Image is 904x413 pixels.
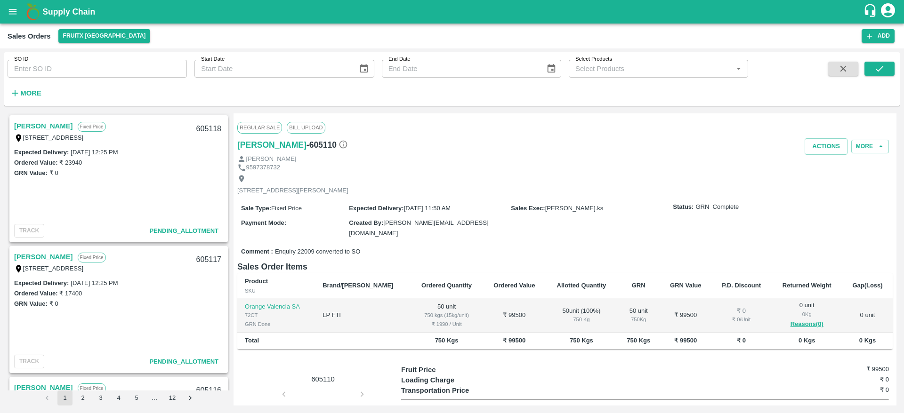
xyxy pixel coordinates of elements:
[71,149,118,156] label: [DATE] 12:25 PM
[23,134,84,141] label: [STREET_ADDRESS]
[78,122,106,132] p: Fixed Price
[246,155,297,164] p: [PERSON_NAME]
[852,282,882,289] b: Gap(Loss)
[572,63,730,75] input: Select Products
[799,337,815,344] b: 0 Kgs
[355,60,373,78] button: Choose date
[191,380,227,402] div: 605116
[382,60,539,78] input: End Date
[627,337,650,344] b: 750 Kgs
[78,383,106,393] p: Fixed Price
[842,298,893,333] td: 0 unit
[149,358,218,365] span: Pending_Allotment
[483,298,546,333] td: ₹ 99500
[315,298,410,333] td: LP FTI
[404,205,451,212] span: [DATE] 11:50 AM
[237,122,282,133] span: Regular Sale
[323,282,393,289] b: Brand/[PERSON_NAME]
[863,3,880,20] div: customer-support
[147,394,162,403] div: …
[245,302,307,311] p: Orange Valencia SA
[14,120,73,132] a: [PERSON_NAME]
[545,205,604,212] span: [PERSON_NAME].ks
[625,315,653,324] div: 750 Kg
[42,5,863,18] a: Supply Chain
[733,63,745,75] button: Open
[241,205,271,212] label: Sale Type :
[670,282,701,289] b: GRN Value
[695,203,739,212] span: GRN_Complete
[71,279,118,286] label: [DATE] 12:25 PM
[49,300,58,307] label: ₹ 0
[851,140,889,153] button: More
[421,282,472,289] b: Ordered Quantity
[201,56,225,63] label: Start Date
[38,390,199,405] nav: pagination navigation
[503,337,525,344] b: ₹ 99500
[511,205,545,212] label: Sales Exec :
[194,60,351,78] input: Start Date
[435,337,459,344] b: 750 Kgs
[42,7,95,16] b: Supply Chain
[93,390,108,405] button: Go to page 3
[388,56,410,63] label: End Date
[183,390,198,405] button: Go to next page
[570,337,593,344] b: 750 Kgs
[14,290,57,297] label: Ordered Value:
[241,247,273,256] label: Comment :
[245,320,307,328] div: GRN Done
[401,385,523,396] p: Transportation Price
[20,89,41,97] strong: More
[14,56,28,63] label: SO ID
[245,311,307,319] div: 72CT
[288,374,358,384] p: 605110
[862,29,895,43] button: Add
[129,390,144,405] button: Go to page 5
[673,203,694,212] label: Status:
[287,122,325,133] span: Bill Upload
[401,365,523,375] p: Fruit Price
[807,365,889,374] h6: ₹ 99500
[722,282,761,289] b: P.D. Discount
[553,307,610,324] div: 50 unit ( 100 %)
[245,286,307,295] div: SKU
[57,390,73,405] button: page 1
[805,138,847,155] button: Actions
[783,282,831,289] b: Returned Weight
[49,169,58,176] label: ₹ 0
[237,260,893,273] h6: Sales Order Items
[625,307,653,324] div: 50 unit
[24,2,42,21] img: logo
[737,337,746,344] b: ₹ 0
[349,205,404,212] label: Expected Delivery :
[191,249,227,271] div: 605117
[349,219,488,237] span: [PERSON_NAME][EMAIL_ADDRESS][DOMAIN_NAME]
[14,159,57,166] label: Ordered Value:
[14,279,69,286] label: Expected Delivery :
[807,404,889,413] h6: ₹ 99500
[14,169,48,176] label: GRN Value:
[237,138,307,151] a: [PERSON_NAME]
[779,310,835,318] div: 0 Kg
[807,375,889,384] h6: ₹ 0
[14,149,69,156] label: Expected Delivery :
[78,253,106,262] p: Fixed Price
[14,381,73,394] a: [PERSON_NAME]
[401,375,523,385] p: Loading Charge
[59,159,82,166] label: ₹ 23940
[191,118,227,140] div: 605118
[418,311,475,319] div: 750 kgs (15kg/unit)
[59,290,82,297] label: ₹ 17400
[271,205,302,212] span: Fixed Price
[2,1,24,23] button: open drawer
[241,219,286,226] label: Payment Mode :
[275,247,360,256] span: Enquiry 22009 converted to SO
[245,278,268,285] b: Product
[349,219,383,226] label: Created By :
[632,282,646,289] b: GRN
[149,227,218,234] span: Pending_Allotment
[307,138,348,151] h6: - 605110
[237,186,348,195] p: [STREET_ADDRESS][PERSON_NAME]
[111,390,126,405] button: Go to page 4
